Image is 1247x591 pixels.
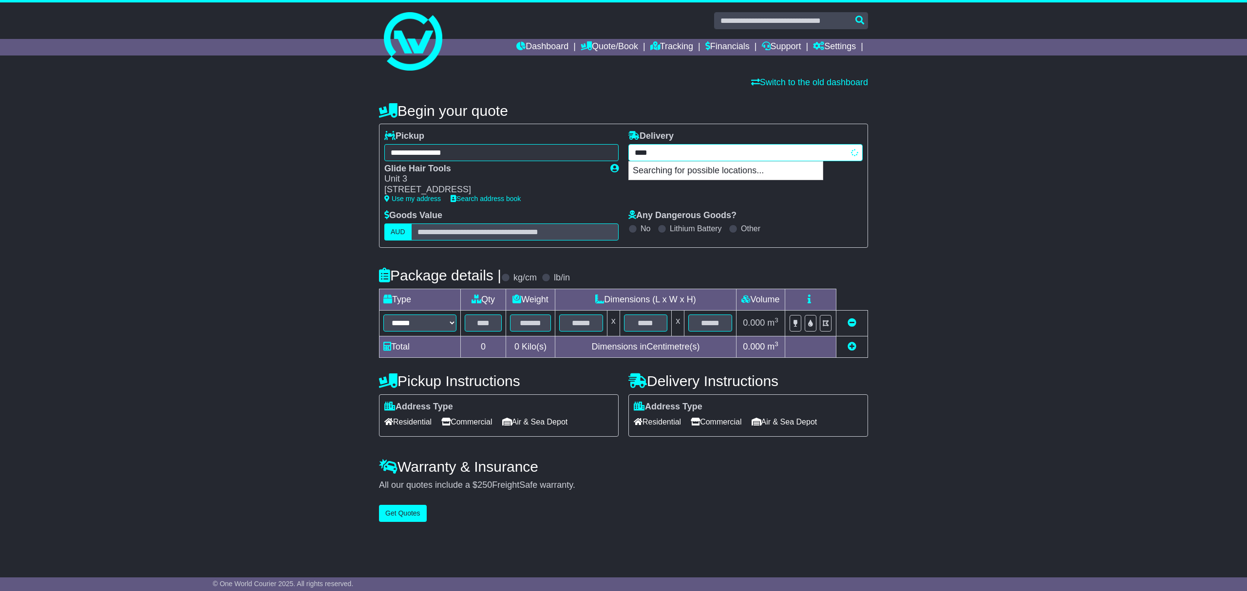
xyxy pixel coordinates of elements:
[384,195,441,203] a: Use my address
[384,210,442,221] label: Goods Value
[379,267,501,283] h4: Package details |
[441,414,492,429] span: Commercial
[628,131,674,142] label: Delivery
[670,224,722,233] label: Lithium Battery
[384,185,601,195] div: [STREET_ADDRESS]
[775,316,778,324] sup: 3
[752,414,817,429] span: Air & Sea Depot
[384,164,601,174] div: Glide Hair Tools
[384,223,412,240] label: AUD
[751,77,868,87] a: Switch to the old dashboard
[628,144,863,161] typeahead: Please provide city
[629,162,823,180] p: Searching for possible locations...
[672,310,684,336] td: x
[641,224,650,233] label: No
[384,174,601,185] div: Unit 3
[513,273,537,283] label: kg/cm
[554,273,570,283] label: lb/in
[691,414,741,429] span: Commercial
[581,39,638,55] a: Quote/Book
[461,289,506,310] td: Qty
[607,310,620,336] td: x
[775,340,778,348] sup: 3
[379,505,427,522] button: Get Quotes
[650,39,693,55] a: Tracking
[705,39,750,55] a: Financials
[379,289,461,310] td: Type
[451,195,521,203] a: Search address book
[555,289,736,310] td: Dimensions (L x W x H)
[379,480,868,491] div: All our quotes include a $ FreightSafe warranty.
[743,342,765,351] span: 0.000
[461,336,506,357] td: 0
[213,580,354,588] span: © One World Courier 2025. All rights reserved.
[502,414,568,429] span: Air & Sea Depot
[813,39,856,55] a: Settings
[506,336,555,357] td: Kilo(s)
[514,342,519,351] span: 0
[628,373,868,389] h4: Delivery Instructions
[379,459,868,475] h4: Warranty & Insurance
[767,318,778,328] span: m
[634,402,702,412] label: Address Type
[743,318,765,328] span: 0.000
[516,39,568,55] a: Dashboard
[736,289,785,310] td: Volume
[384,131,424,142] label: Pickup
[379,373,619,389] h4: Pickup Instructions
[741,224,760,233] label: Other
[384,402,453,412] label: Address Type
[762,39,801,55] a: Support
[379,336,461,357] td: Total
[628,210,737,221] label: Any Dangerous Goods?
[848,318,856,328] a: Remove this item
[767,342,778,351] span: m
[634,414,681,429] span: Residential
[506,289,555,310] td: Weight
[379,103,868,119] h4: Begin your quote
[477,480,492,490] span: 250
[384,414,432,429] span: Residential
[555,336,736,357] td: Dimensions in Centimetre(s)
[848,342,856,351] a: Add new item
